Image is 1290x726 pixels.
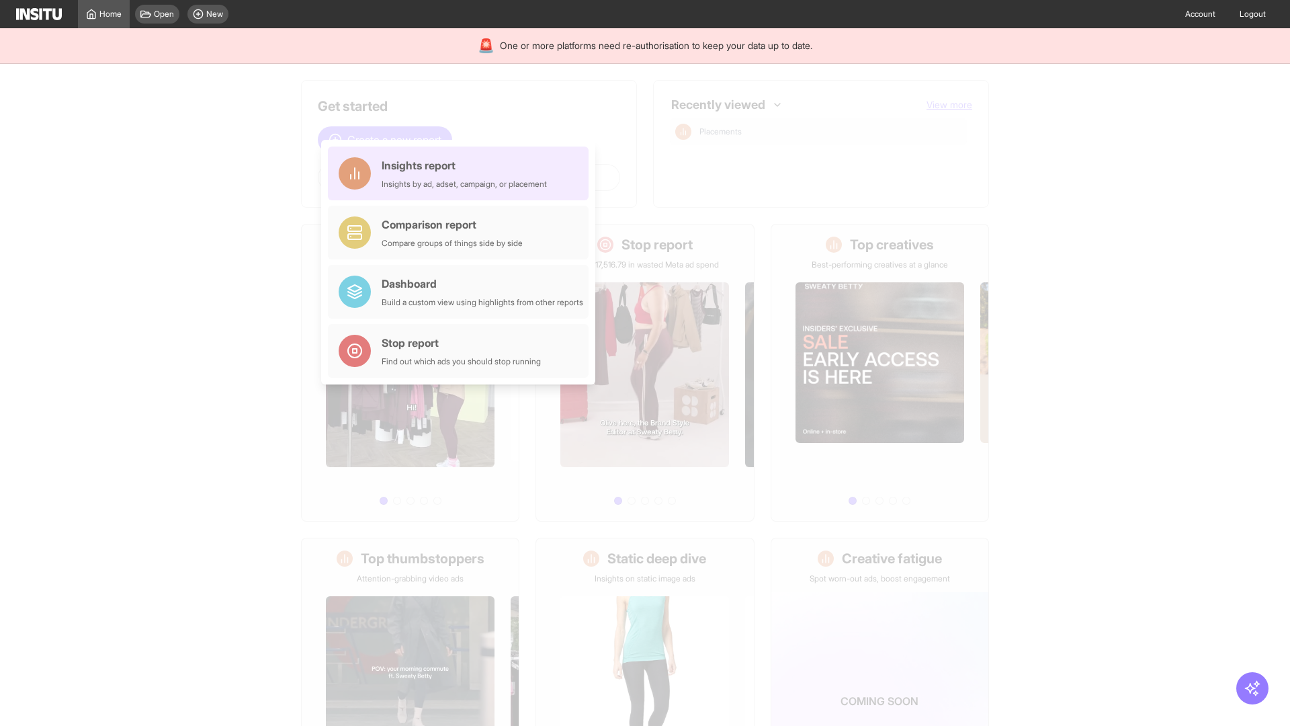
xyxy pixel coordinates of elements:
[382,216,523,233] div: Comparison report
[154,9,174,19] span: Open
[382,238,523,249] div: Compare groups of things side by side
[500,39,812,52] span: One or more platforms need re-authorisation to keep your data up to date.
[206,9,223,19] span: New
[382,356,541,367] div: Find out which ads you should stop running
[382,297,583,308] div: Build a custom view using highlights from other reports
[382,157,547,173] div: Insights report
[99,9,122,19] span: Home
[16,8,62,20] img: Logo
[382,179,547,190] div: Insights by ad, adset, campaign, or placement
[478,36,494,55] div: 🚨
[382,276,583,292] div: Dashboard
[382,335,541,351] div: Stop report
